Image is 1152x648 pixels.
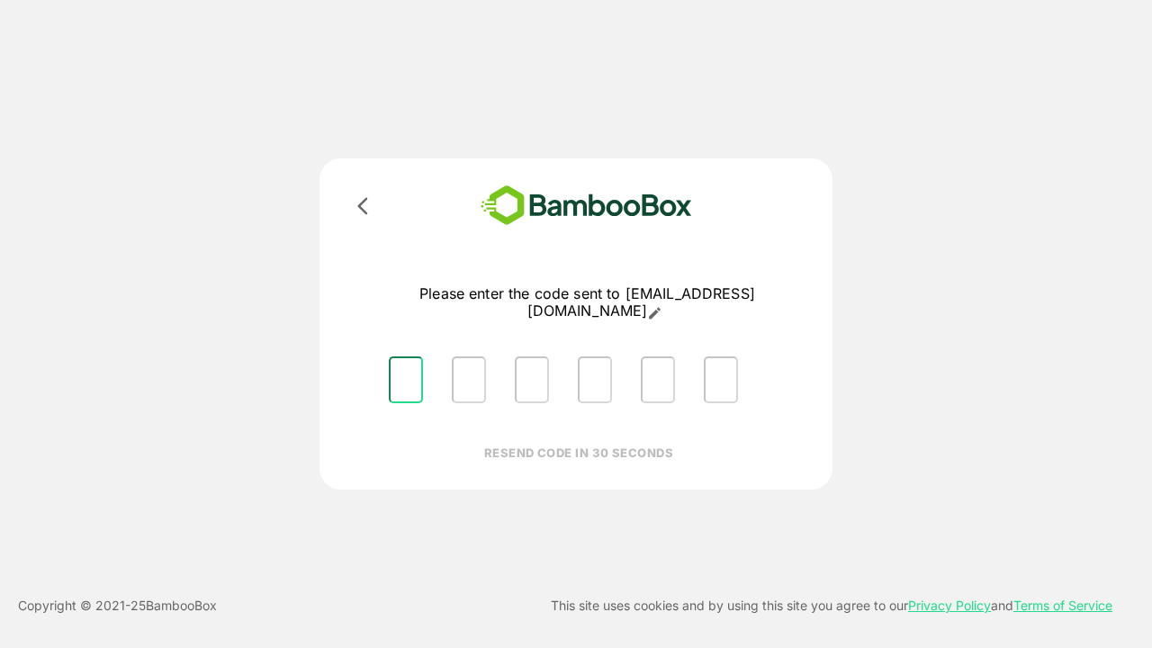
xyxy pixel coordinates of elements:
p: Please enter the code sent to [EMAIL_ADDRESS][DOMAIN_NAME] [374,285,800,320]
a: Privacy Policy [908,598,991,613]
input: Please enter OTP character 4 [578,356,612,403]
input: Please enter OTP character 3 [515,356,549,403]
input: Please enter OTP character 1 [389,356,423,403]
img: bamboobox [454,180,718,231]
input: Please enter OTP character 2 [452,356,486,403]
input: Please enter OTP character 6 [704,356,738,403]
input: Please enter OTP character 5 [641,356,675,403]
p: Copyright © 2021- 25 BambooBox [18,595,217,616]
a: Terms of Service [1013,598,1112,613]
p: This site uses cookies and by using this site you agree to our and [551,595,1112,616]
